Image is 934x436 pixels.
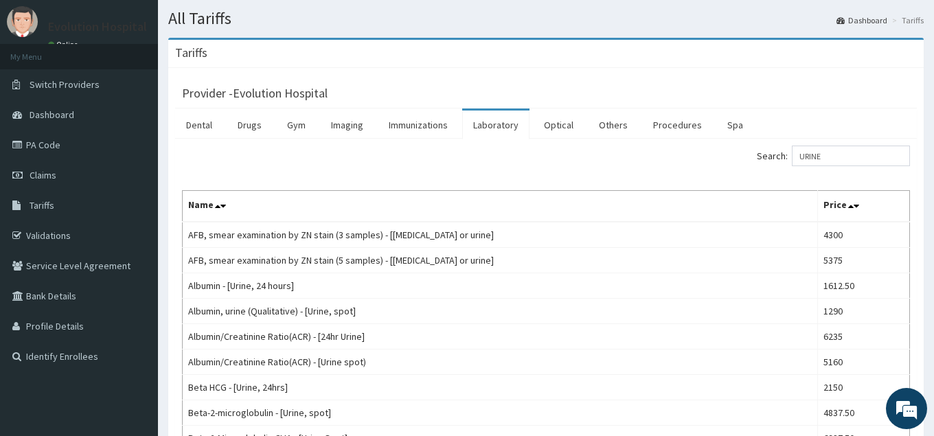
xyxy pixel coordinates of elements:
[716,111,754,139] a: Spa
[817,299,909,324] td: 1290
[175,111,223,139] a: Dental
[183,299,818,324] td: Albumin, urine (Qualitative) - [Urine, spot]
[183,400,818,426] td: Beta-2-microglobulin - [Urine, spot]
[817,400,909,426] td: 4837.50
[80,130,190,269] span: We're online!
[48,21,147,33] p: Evolution Hospital
[378,111,459,139] a: Immunizations
[30,199,54,211] span: Tariffs
[25,69,56,103] img: d_794563401_company_1708531726252_794563401
[320,111,374,139] a: Imaging
[182,87,328,100] h3: Provider - Evolution Hospital
[168,10,924,27] h1: All Tariffs
[588,111,639,139] a: Others
[817,273,909,299] td: 1612.50
[183,273,818,299] td: Albumin - [Urine, 24 hours]
[227,111,273,139] a: Drugs
[642,111,713,139] a: Procedures
[30,169,56,181] span: Claims
[889,14,924,26] li: Tariffs
[183,324,818,349] td: Albumin/Creatinine Ratio(ACR) - [24hr Urine]
[175,47,207,59] h3: Tariffs
[7,6,38,37] img: User Image
[183,191,818,222] th: Name
[30,108,74,121] span: Dashboard
[836,14,887,26] a: Dashboard
[817,222,909,248] td: 4300
[183,248,818,273] td: AFB, smear examination by ZN stain (5 samples) - [[MEDICAL_DATA] or urine]
[757,146,910,166] label: Search:
[817,349,909,375] td: 5160
[276,111,317,139] a: Gym
[183,349,818,375] td: Albumin/Creatinine Ratio(ACR) - [Urine spot)
[183,222,818,248] td: AFB, smear examination by ZN stain (3 samples) - [[MEDICAL_DATA] or urine]
[30,78,100,91] span: Switch Providers
[817,248,909,273] td: 5375
[462,111,529,139] a: Laboratory
[817,191,909,222] th: Price
[817,324,909,349] td: 6235
[48,40,81,49] a: Online
[792,146,910,166] input: Search:
[71,77,231,95] div: Chat with us now
[533,111,584,139] a: Optical
[7,290,262,339] textarea: Type your message and hit 'Enter'
[183,375,818,400] td: Beta HCG - [Urine, 24hrs]
[817,375,909,400] td: 2150
[225,7,258,40] div: Minimize live chat window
